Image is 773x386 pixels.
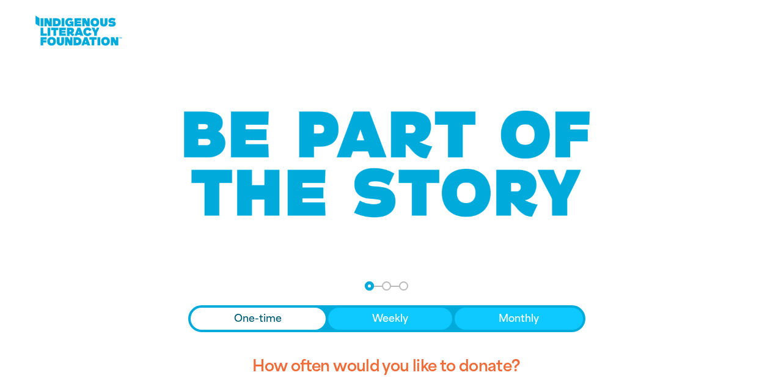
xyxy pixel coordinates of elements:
button: Weekly [328,308,452,330]
div: Donation frequency [188,305,585,332]
span: Monthly [499,311,539,326]
button: Monthly [455,308,583,330]
button: Navigate to step 3 of 3 to enter your payment details [399,281,408,291]
h2: How often would you like to donate? [188,347,585,386]
button: One-time [191,308,326,330]
button: Navigate to step 2 of 3 to enter your details [382,281,391,291]
span: One-time [234,311,282,326]
span: Weekly [372,311,408,326]
img: Be part of the story [173,86,601,242]
button: Navigate to step 1 of 3 to enter your donation amount [365,281,374,291]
